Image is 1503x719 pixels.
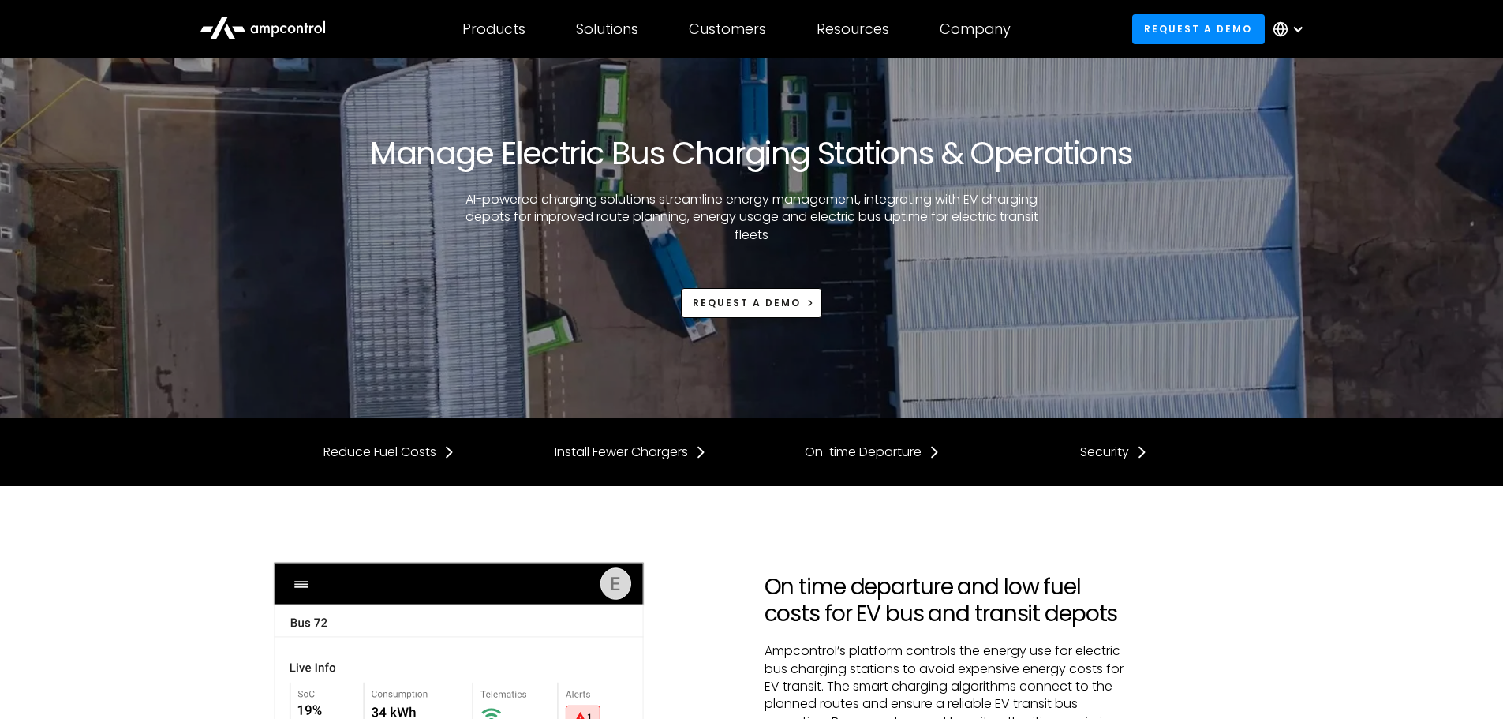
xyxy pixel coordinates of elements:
div: Company [940,21,1011,38]
span: REQUEST A DEMO [693,296,801,309]
div: Resources [817,21,889,38]
p: AI-powered charging solutions streamline energy management, integrating with EV charging depots f... [464,191,1040,244]
div: Security [1080,444,1129,461]
div: Solutions [576,21,638,38]
a: On-time Departure [805,444,940,461]
div: Reduce Fuel Costs [323,444,436,461]
h2: On time departure and low fuel costs for EV bus and transit depots [765,574,1138,627]
div: Products [462,21,525,38]
a: Security [1080,444,1148,461]
h1: Manage Electric Bus Charging Stations & Operations [370,134,1132,172]
a: REQUEST A DEMO [681,288,823,317]
div: Customers [689,21,766,38]
a: Install Fewer Chargers [555,444,707,461]
div: Install Fewer Chargers [555,444,688,461]
div: On-time Departure [805,444,922,461]
a: Request a demo [1132,14,1265,43]
a: Reduce Fuel Costs [323,444,455,461]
